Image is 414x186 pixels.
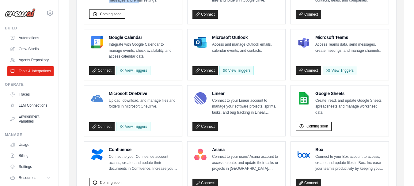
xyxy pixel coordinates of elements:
a: Usage [7,140,54,150]
p: Connect to your Linear account to manage your software projects, sprints, tasks, and bug tracking... [212,98,280,116]
a: Connect [296,10,321,19]
div: Operate [5,82,54,87]
a: Connect [296,66,321,75]
span: Coming soon [306,124,328,129]
img: Linear Logo [194,92,207,104]
span: Coming soon [100,12,122,17]
a: Settings [7,162,54,172]
p: Access and manage Outlook emails, calendar events, and contacts. [212,42,280,54]
h4: Microsoft Teams [315,34,384,40]
a: Tools & Integrations [7,66,54,76]
img: Google Sheets Logo [298,92,310,104]
h4: Linear [212,90,280,97]
p: Access Teams data, send messages, create meetings, and manage channels. [315,42,384,54]
img: Box Logo [298,148,310,161]
img: Microsoft OneDrive Logo [91,92,103,104]
div: Build [5,26,54,31]
a: Agents Repository [7,55,54,65]
h4: Microsoft OneDrive [109,90,177,97]
span: Coming soon [100,180,122,185]
a: Connect [89,122,115,131]
a: Environment Variables [7,112,54,126]
h4: Confluence [109,146,177,153]
h4: Asana [212,146,280,153]
img: Microsoft Outlook Logo [194,36,207,48]
a: Automations [7,33,54,43]
p: Integrate with Google Calendar to manage events, check availability, and access calendar data. [109,42,177,60]
p: Connect to your Confluence account access, create, and update their documents in Confluence. Incr... [109,154,177,172]
a: Billing [7,151,54,161]
a: Connect [89,66,115,75]
img: Microsoft Teams Logo [298,36,310,48]
: View Triggers [116,122,150,131]
a: Connect [192,10,218,19]
img: Confluence Logo [91,148,103,161]
p: Connect to your Box account to access, create, and update files in Box. Increase your team’s prod... [315,154,384,172]
p: Create, read, and update Google Sheets spreadsheets and manage worksheet data. [315,98,384,116]
p: Connect to your users’ Asana account to access, create, and update their tasks or projects in [GE... [212,154,280,172]
img: Google Calendar Logo [91,36,103,48]
a: Connect [192,122,218,131]
a: Crew Studio [7,44,54,54]
span: Resources [19,175,36,180]
div: Manage [5,132,54,137]
h4: Microsoft Outlook [212,34,280,40]
img: Asana Logo [194,148,207,161]
: View Triggers [323,66,357,75]
a: LLM Connections [7,101,54,110]
h4: Google Sheets [315,90,384,97]
h4: Box [315,146,384,153]
button: Resources [7,173,54,183]
p: Upload, download, and manage files and folders in Microsoft OneDrive. [109,98,177,110]
button: View Triggers [116,66,150,75]
a: Traces [7,89,54,99]
a: Connect [192,66,218,75]
: View Triggers [219,66,254,75]
h4: Google Calendar [109,34,177,40]
img: Logo [5,8,36,17]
